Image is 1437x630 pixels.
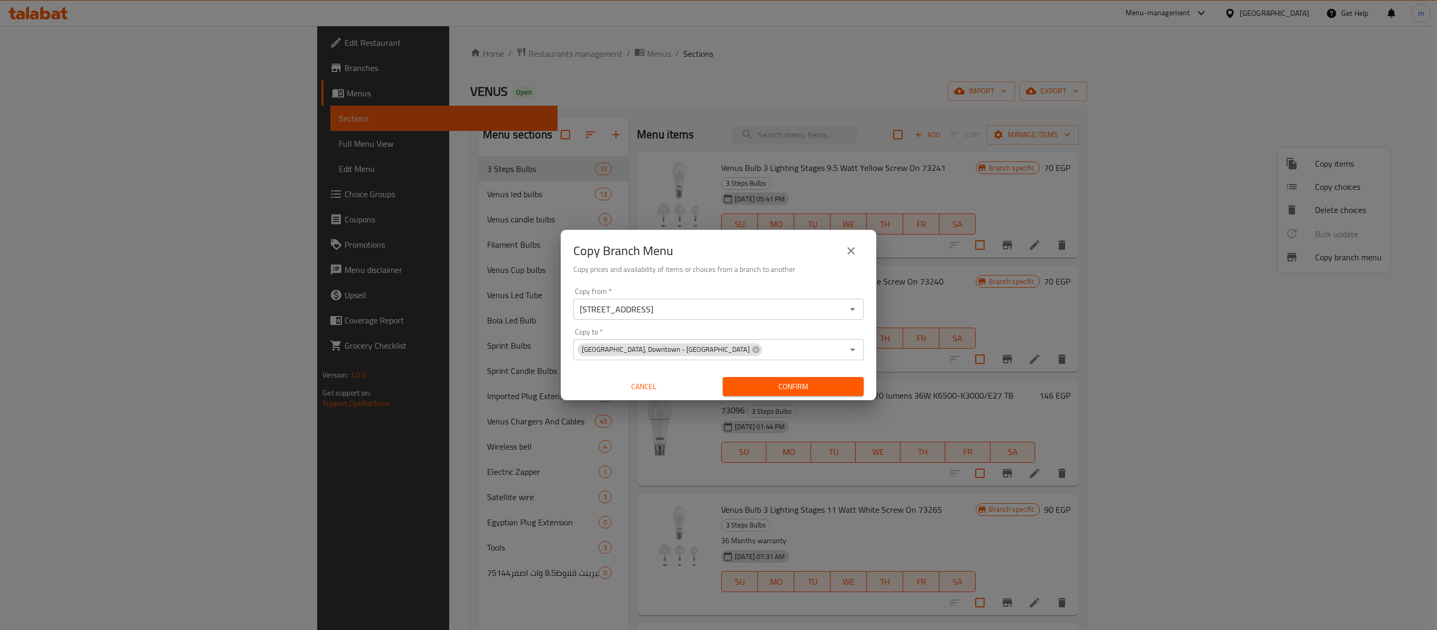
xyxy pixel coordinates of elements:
button: Confirm [723,377,864,397]
h6: Copy prices and availability of items or choices from a branch to another [573,263,864,275]
button: Open [845,342,860,357]
span: Cancel [578,380,710,393]
h2: Copy Branch Menu [573,242,673,259]
span: [GEOGRAPHIC_DATA], Downtown - [GEOGRAPHIC_DATA] [578,344,754,354]
span: Confirm [731,380,855,393]
div: [GEOGRAPHIC_DATA], Downtown - [GEOGRAPHIC_DATA] [578,343,762,356]
button: Cancel [573,377,714,397]
button: Open [845,302,860,317]
button: close [838,238,864,263]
